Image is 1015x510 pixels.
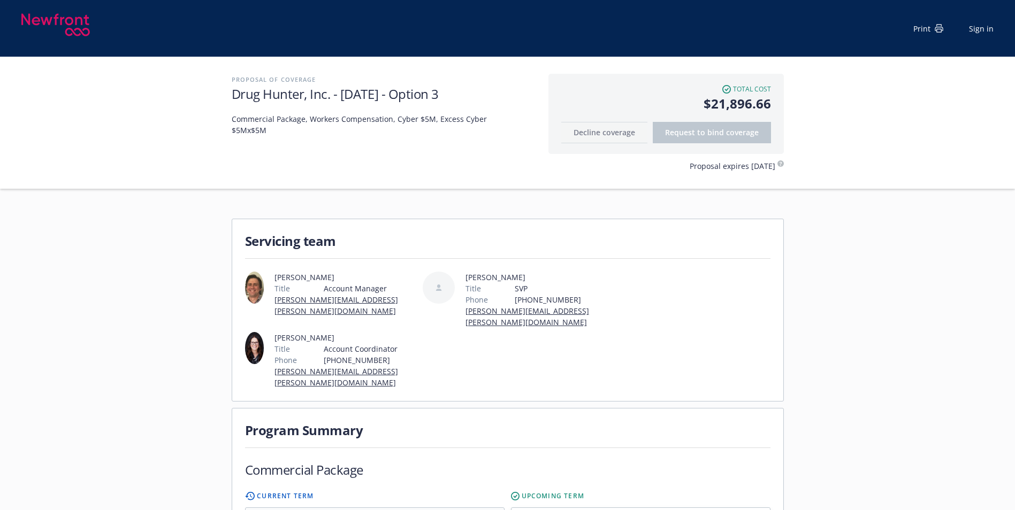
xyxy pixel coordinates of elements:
[274,283,290,294] span: Title
[515,283,596,294] span: SVP
[465,272,596,283] span: [PERSON_NAME]
[232,113,499,136] span: Commercial Package, Workers Compensation, Cyber $5M, Excess Cyber $5Mx$5M
[653,122,771,143] button: Request to bindcoverage
[465,306,589,327] a: [PERSON_NAME][EMAIL_ADDRESS][PERSON_NAME][DOMAIN_NAME]
[274,343,290,354] span: Title
[515,294,596,305] span: [PHONE_NUMBER]
[324,283,418,294] span: Account Manager
[969,23,994,34] a: Sign in
[690,160,775,172] span: Proposal expires [DATE]
[245,232,770,250] h1: Servicing team
[574,127,635,137] span: Decline coverage
[324,354,418,366] span: [PHONE_NUMBER]
[665,127,759,137] span: Request to bind
[245,421,770,439] h1: Program Summary
[324,343,418,354] span: Account Coordinator
[274,272,418,283] span: [PERSON_NAME]
[274,295,398,316] a: [PERSON_NAME][EMAIL_ADDRESS][PERSON_NAME][DOMAIN_NAME]
[245,332,264,364] img: employee photo
[274,354,297,366] span: Phone
[561,94,771,113] span: $21,896.66
[257,491,314,501] span: Current Term
[232,85,538,103] h1: Drug Hunter, Inc. - [DATE] - Option 3
[465,294,488,305] span: Phone
[522,491,585,501] span: Upcoming Term
[274,332,418,343] span: [PERSON_NAME]
[733,84,771,94] span: Total cost
[245,272,264,304] img: employee photo
[561,122,647,143] button: Decline coverage
[245,461,363,478] h1: Commercial Package
[274,366,398,388] a: [PERSON_NAME][EMAIL_ADDRESS][PERSON_NAME][DOMAIN_NAME]
[465,283,481,294] span: Title
[913,23,943,34] div: Print
[726,127,759,137] span: coverage
[232,74,538,85] h2: Proposal of coverage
